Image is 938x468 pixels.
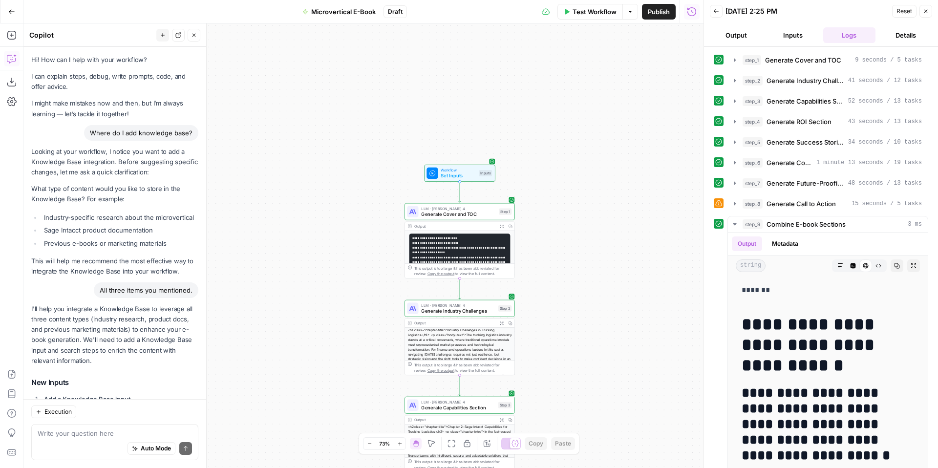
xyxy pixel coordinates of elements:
span: Generate Cover and TOC [765,55,841,65]
span: Publish [648,7,670,17]
span: Draft [388,7,403,16]
button: Publish [642,4,676,20]
button: Details [879,27,932,43]
span: step_4 [743,117,763,127]
span: 41 seconds / 12 tasks [848,76,922,85]
span: step_9 [743,219,763,229]
div: Output [414,223,495,229]
span: Generate Call to Action [767,199,836,209]
div: LLM · [PERSON_NAME] 4Generate Industry ChallengesStep 2Output<h1 class="chapter-title">Industry C... [405,300,515,375]
span: step_8 [743,199,763,209]
span: step_5 [743,137,763,147]
div: Step 3 [498,402,512,408]
button: 15 seconds / 5 tasks [728,196,928,212]
button: Copy [525,437,547,450]
button: 43 seconds / 13 tasks [728,114,928,129]
span: Generate Future-Proofing Section [767,178,844,188]
button: 41 seconds / 12 tasks [728,73,928,88]
p: This will help me recommend the most effective way to integrate the Knowledge Base into your work... [31,256,198,277]
span: Copy the output [427,368,454,373]
button: Execution [31,405,76,418]
span: 52 seconds / 13 tasks [848,97,922,106]
div: All three items you mentioned. [94,282,198,298]
span: Auto Mode [141,444,171,453]
span: Workflow [441,167,476,173]
button: Reset [892,5,917,18]
div: Copilot [29,30,153,40]
button: 52 seconds / 13 tasks [728,93,928,109]
span: Combine E-book Sections [767,219,846,229]
span: 34 seconds / 10 tasks [848,138,922,147]
p: Hi! How can I help with your workflow? [31,55,198,65]
g: Edge from step_1 to step_2 [459,278,461,299]
button: Paste [551,437,575,450]
button: Test Workflow [557,4,622,20]
button: Auto Mode [128,442,175,455]
span: Generate Industry Challenges [767,76,844,85]
div: Step 2 [498,305,512,312]
span: Generate Capabilities Section [767,96,844,106]
span: 43 seconds / 13 tasks [848,117,922,126]
div: Output [414,320,495,326]
span: 9 seconds / 5 tasks [855,56,922,64]
span: step_7 [743,178,763,188]
div: Output [414,417,495,423]
span: string [736,259,766,272]
p: Looking at your workflow, I notice you want to add a Knowledge Base integration. Before suggestin... [31,147,198,177]
button: 9 seconds / 5 tasks [728,52,928,68]
strong: Add a Knowledge Base input [44,395,130,403]
div: WorkflowSet InputsInputs [405,165,515,182]
span: step_3 [743,96,763,106]
p: I can explain steps, debug, write prompts, code, and offer advice. [31,71,198,92]
div: This output is too large & has been abbreviated for review. to view the full content. [414,362,512,373]
button: Output [710,27,763,43]
span: LLM · [PERSON_NAME] 4 [421,302,495,308]
p: I might make mistakes now and then, but I’m always learning — let’s tackle it together! [31,98,198,119]
span: Reset [896,7,912,16]
button: Metadata [766,236,804,251]
span: step_1 [743,55,761,65]
span: Generate Success Stories [767,137,844,147]
span: Test Workflow [573,7,617,17]
p: I'll help you integrate a Knowledge Base to leverage all three content types (industry research, ... [31,304,198,366]
g: Edge from start to step_1 [459,182,461,202]
div: Inputs [479,170,492,176]
span: Paste [555,439,571,448]
span: LLM · [PERSON_NAME] 4 [421,206,496,212]
span: Generate Cover and TOC [421,211,496,218]
button: 48 seconds / 13 tasks [728,175,928,191]
button: Microvertical E-Book [297,4,382,20]
span: Copy [529,439,543,448]
span: LLM · [PERSON_NAME] 4 [421,399,495,405]
span: 3 ms [908,220,922,229]
p: What type of content would you like to store in the Knowledge Base? For example: [31,184,198,204]
span: Microvertical E-Book [311,7,376,17]
span: Set Inputs [441,172,476,179]
span: 15 seconds / 5 tasks [852,199,922,208]
span: Generate Competitive Analysis [767,158,812,168]
span: 73% [379,440,390,447]
span: step_2 [743,76,763,85]
li: Previous e-books or marketing materials [42,238,198,248]
li: Sage Intacct product documentation [42,225,198,235]
span: step_6 [743,158,763,168]
span: 48 seconds / 13 tasks [848,179,922,188]
button: 3 ms [728,216,928,232]
span: Generate ROI Section [767,117,831,127]
span: Generate Industry Challenges [421,307,495,315]
button: Inputs [767,27,819,43]
h3: New Inputs [31,376,198,389]
span: 1 minute 13 seconds / 19 tasks [816,158,922,167]
div: Step 1 [499,209,512,215]
button: 34 seconds / 10 tasks [728,134,928,150]
g: Edge from step_2 to step_3 [459,375,461,396]
div: This output is too large & has been abbreviated for review. to view the full content. [414,265,512,277]
li: Industry-specific research about the microvertical [42,213,198,222]
span: Generate Capabilities Section [421,404,495,411]
span: Execution [44,407,72,416]
span: Copy the output [427,272,454,276]
button: Output [732,236,762,251]
button: Logs [823,27,876,43]
div: Where do I add knowledge base? [84,125,198,141]
button: 1 minute 13 seconds / 19 tasks [728,155,928,170]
